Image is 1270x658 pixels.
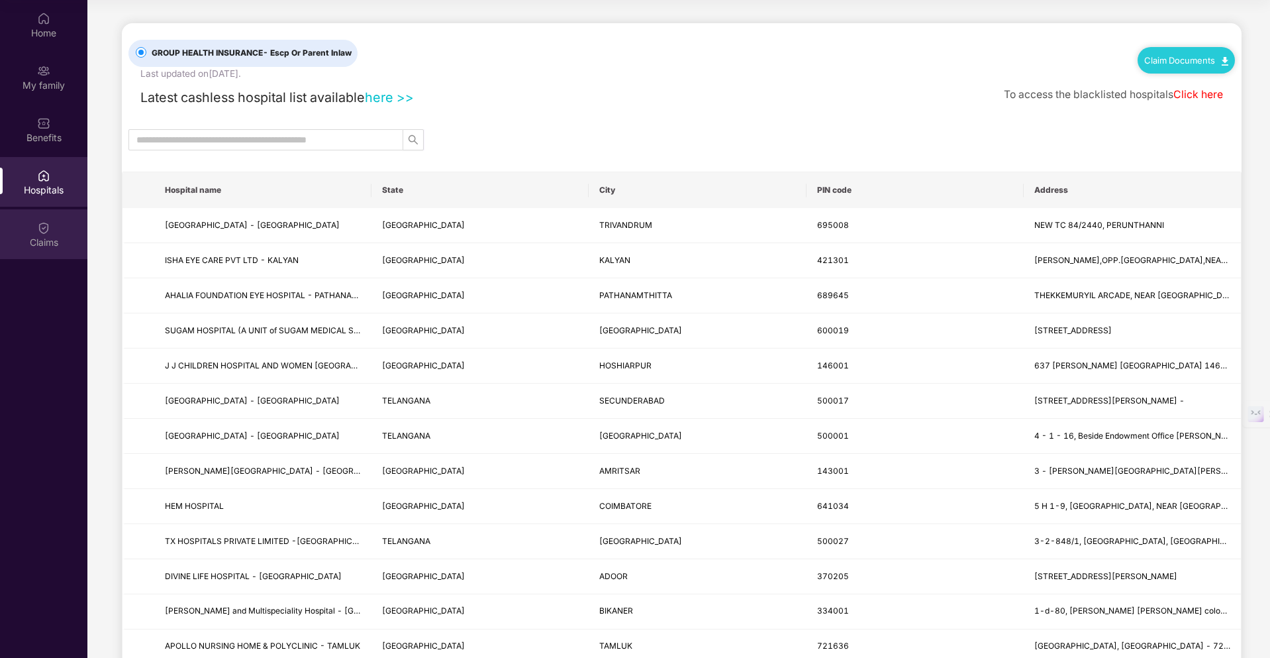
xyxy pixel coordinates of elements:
td: AMRITSAR [589,454,806,489]
td: 3 - Dasondha Singh Road, Lawrence Road Extension [1024,454,1241,489]
td: TRIVANDRUM [589,208,806,243]
span: TX HOSPITALS PRIVATE LIMITED -[GEOGRAPHIC_DATA] - [GEOGRAPHIC_DATA] [165,536,471,546]
th: State [371,172,589,208]
td: PUNJAB [371,454,589,489]
a: Claim Documents [1144,55,1228,66]
span: 695008 [817,220,849,230]
td: J J CHILDREN HOSPITAL AND WOMEN WELLNESS CENTER - HOSHIARPUR [154,349,371,384]
span: 370205 [817,571,849,581]
td: TAMIL NADU [371,489,589,524]
img: svg+xml;base64,PHN2ZyB4bWxucz0iaHR0cDovL3d3dy53My5vcmcvMjAwMC9zdmciIHdpZHRoPSIxMC40IiBoZWlnaHQ9Ij... [1222,57,1228,66]
span: [GEOGRAPHIC_DATA] - [GEOGRAPHIC_DATA] [165,220,340,230]
td: CHENNAI [589,313,806,349]
span: [GEOGRAPHIC_DATA] [382,641,465,651]
span: [GEOGRAPHIC_DATA] [599,325,682,335]
span: NEW TC 84/2440, PERUNTHANNI [1034,220,1164,230]
td: POST OFFICE ROAD , WARD 2 A [1024,559,1241,594]
span: 637 [PERSON_NAME] [GEOGRAPHIC_DATA] 146001 [1034,360,1236,370]
td: BIKANER [589,594,806,630]
a: Click here [1173,88,1223,101]
span: [GEOGRAPHIC_DATA] - [GEOGRAPHIC_DATA] [165,396,340,406]
span: [GEOGRAPHIC_DATA] [599,431,682,441]
button: search [403,129,424,150]
span: SECUNDERABAD [599,396,665,406]
span: [PERSON_NAME][GEOGRAPHIC_DATA] - [GEOGRAPHIC_DATA] [165,466,405,476]
span: [GEOGRAPHIC_DATA] - [GEOGRAPHIC_DATA] [165,431,340,441]
td: KERALA [371,278,589,313]
td: TX HOSPITALS PRIVATE LIMITED -KACHIGUDA - HYDERABAD [154,524,371,559]
span: Latest cashless hospital list available [140,89,365,105]
td: ISHA EYE CARE PVT LTD - KALYAN [154,243,371,278]
th: City [589,172,806,208]
td: HOSHIARPUR [589,349,806,384]
span: [STREET_ADDRESS][PERSON_NAME] [1034,571,1177,581]
td: RAJASTHAN [371,594,589,630]
span: TAMLUK [599,641,632,651]
td: 349 THIRUVOTTIYUR HIGH ROAD,THIRUVOTTIYUR [1024,313,1241,349]
td: ADITYA HOSPITAL - Hyderabad [154,419,371,454]
td: 4 - 1 - 16, Beside Endowment Office Tilak Road, Abids [1024,419,1241,454]
span: AMRITSAR [599,466,640,476]
span: 721636 [817,641,849,651]
span: To access the blacklisted hospitals [1004,88,1173,101]
span: [GEOGRAPHIC_DATA] [382,220,465,230]
td: COIMBATORE [589,489,806,524]
td: SUGAM HOSPITAL (A UNIT of SUGAM MEDICAL SERVICES PRIVATE LIMITED) - CHENNAI [154,313,371,349]
span: TELANGANA [382,536,430,546]
span: 3 - [PERSON_NAME][GEOGRAPHIC_DATA][PERSON_NAME] [1034,466,1263,476]
span: APOLLO NURSING HOME & POLYCLINIC - TAMLUK [165,641,360,651]
td: RADHAKRISHNA SANKUL,OPP.HOLY CROSS HOSPITAL,NEAR NUTUN VIDYALAYA, [1024,243,1241,278]
td: THEKKEMURYIL ARCADE, NEAR COLLAGE ROAD, PATHANAMTHITTA - 689645 [1024,278,1241,313]
span: [GEOGRAPHIC_DATA] [382,325,465,335]
td: MAHARASHTRA [371,243,589,278]
td: Shri Krishna Neurospine and Multispeciality Hospital - Bikaner [154,594,371,630]
div: Last updated on [DATE] . [140,67,241,82]
span: 689645 [817,290,849,300]
span: 500017 [817,396,849,406]
span: ISHA EYE CARE PVT LTD - KALYAN [165,255,299,265]
span: 500001 [817,431,849,441]
span: [PERSON_NAME] and Multispeciality Hospital - [GEOGRAPHIC_DATA] [165,606,427,616]
span: [GEOGRAPHIC_DATA] [382,290,465,300]
td: DIVINE LIFE HOSPITAL - ADIPUR [154,559,371,594]
span: [GEOGRAPHIC_DATA], [GEOGRAPHIC_DATA] - 721636 [1034,641,1245,651]
span: 334001 [817,606,849,616]
span: search [403,135,423,145]
td: KERALA [371,559,589,594]
td: NEW TC 84/2440, PERUNTHANNI [1024,208,1241,243]
span: GROUP HEALTH INSURANCE [146,47,357,60]
td: HEM HOSPITAL [154,489,371,524]
td: 10-5-682/2, Sai Ranga Towers, Tukaram Gate, Lallaguda - [1024,384,1241,419]
td: HYDERABAD [589,419,806,454]
th: PIN code [806,172,1024,208]
td: TELANGANA [371,419,589,454]
span: TELANGANA [382,431,430,441]
span: [GEOGRAPHIC_DATA] [382,360,465,370]
span: 500027 [817,536,849,546]
span: 146001 [817,360,849,370]
span: Hospital name [165,185,361,195]
span: KALYAN [599,255,630,265]
td: KERALA [371,208,589,243]
span: ADOOR [599,571,628,581]
td: KALYAN [589,243,806,278]
span: [GEOGRAPHIC_DATA] [599,536,682,546]
img: svg+xml;base64,PHN2ZyBpZD0iQ2xhaW0iIHhtbG5zPSJodHRwOi8vd3d3LnczLm9yZy8yMDAwL3N2ZyIgd2lkdGg9IjIwIi... [37,221,50,235]
span: BIKANER [599,606,633,616]
td: 637 PREMGARH HOSHIARPUR PUNJAB 146001 [1024,349,1241,384]
span: [GEOGRAPHIC_DATA] [382,466,465,476]
td: MEENA HOSPITAL - Secunderabad [154,384,371,419]
span: HOSHIARPUR [599,360,652,370]
span: - Escp Or Parent Inlaw [263,48,352,58]
td: 3-2-848/1, STATION ROAD, KACHIGUDA, NEAR RAILWAY STATION, 8900080465428 [1024,524,1241,559]
span: [STREET_ADDRESS][PERSON_NAME] - [1034,396,1185,406]
span: TELANGANA [382,396,430,406]
img: svg+xml;base64,PHN2ZyBpZD0iQmVuZWZpdHMiIHhtbG5zPSJodHRwOi8vd3d3LnczLm9yZy8yMDAwL3N2ZyIgd2lkdGg9Ij... [37,117,50,130]
span: TRIVANDRUM [599,220,652,230]
span: Address [1034,185,1230,195]
th: Hospital name [154,172,371,208]
td: ARUMANA HOSPITAL - TRIVANDRUM [154,208,371,243]
td: ADOOR [589,559,806,594]
td: TAMIL NADU [371,313,589,349]
th: Address [1024,172,1241,208]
